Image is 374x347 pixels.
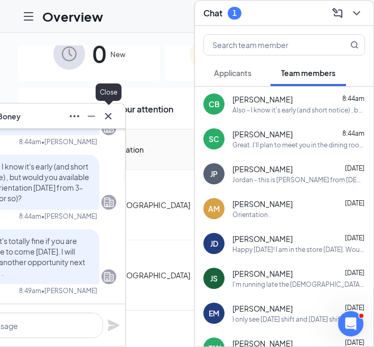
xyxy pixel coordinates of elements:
[345,199,364,207] span: [DATE]
[338,311,363,336] iframe: Intercom live chat
[68,110,81,123] svg: Ellipses
[232,129,293,139] span: [PERSON_NAME]
[232,233,293,244] span: [PERSON_NAME]
[83,108,100,125] button: Minimize
[41,286,97,295] span: • [PERSON_NAME]
[85,110,98,123] svg: Minimize
[329,5,346,22] button: ComposeMessage
[232,315,365,324] div: I only see [DATE] shift and [DATE] shift. Thanks for following up with me.
[66,108,83,125] button: Ellipses
[107,319,120,332] svg: Plane
[232,199,293,209] span: [PERSON_NAME]
[345,304,364,312] span: [DATE]
[105,240,199,310] td: [GEOGRAPHIC_DATA]
[209,134,219,144] div: SC
[19,137,41,146] div: 8:44am
[204,35,329,55] input: Search team member
[203,7,222,19] h3: Chat
[350,7,363,20] svg: ChevronDown
[214,68,251,78] span: Applicants
[102,110,115,123] svg: Cross
[102,196,115,209] svg: Company
[345,339,364,346] span: [DATE]
[210,168,218,179] div: JP
[42,7,103,25] h1: Overview
[110,49,125,60] span: New
[232,280,365,289] div: I'm running late the [DEMOGRAPHIC_DATA] that opens the Dr office at my wife's work is late so may...
[232,303,293,314] span: [PERSON_NAME]
[232,245,365,254] div: Happy [DATE]! I am in the store [DATE]. Would you be able to stop by with your uniform and sign t...
[345,234,364,242] span: [DATE]
[348,5,365,22] button: ChevronDown
[342,129,364,137] span: 8:44am
[232,8,237,17] div: 1
[209,99,220,109] div: CB
[208,203,220,214] div: AM
[30,102,173,124] span: Employees that need your attention
[96,83,121,101] div: Close
[19,286,41,295] div: 8:49am
[102,270,115,283] svg: Company
[232,210,270,219] div: Orientation .
[232,94,293,105] span: [PERSON_NAME]
[232,106,365,115] div: Also - I know it's early (and short notice) , but would you available for Orientation [DATE] from...
[105,170,199,240] td: [GEOGRAPHIC_DATA]
[19,212,41,221] div: 8:44am
[281,68,335,78] span: Team members
[232,140,365,149] div: Great. I'll plan to meet you in the dining room from 3-4:30 (or so - could be shorter) [DATE] aft...
[350,41,359,49] svg: MagnifyingGlass
[105,129,199,170] th: Location
[100,108,117,125] button: Cross
[209,308,219,318] div: EM
[342,95,364,102] span: 8:44am
[232,164,293,174] span: [PERSON_NAME]
[41,212,97,221] span: • [PERSON_NAME]
[232,175,365,184] div: Jordan - this is [PERSON_NAME] from [DEMOGRAPHIC_DATA]-fil-A. I heard from [PERSON_NAME] in [GEOG...
[345,269,364,277] span: [DATE]
[210,273,218,284] div: JS
[345,164,364,172] span: [DATE]
[331,7,344,20] svg: ComposeMessage
[210,238,218,249] div: JD
[22,10,35,23] svg: Hamburger
[41,137,97,146] span: • [PERSON_NAME]
[92,35,106,72] span: 0
[232,268,293,279] span: [PERSON_NAME]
